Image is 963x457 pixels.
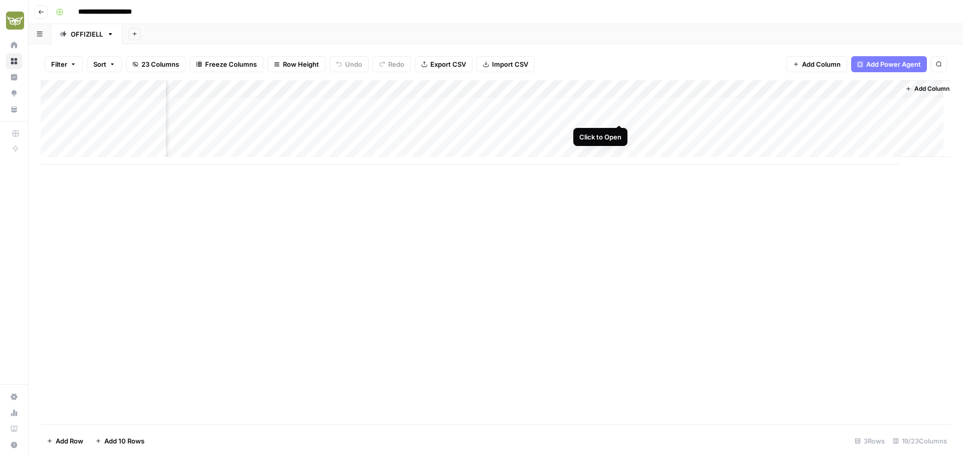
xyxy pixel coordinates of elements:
button: 23 Columns [126,56,186,72]
span: Redo [388,59,404,69]
span: Export CSV [430,59,466,69]
span: Freeze Columns [205,59,257,69]
span: Row Height [283,59,319,69]
span: Import CSV [492,59,528,69]
button: Help + Support [6,437,22,453]
span: 23 Columns [141,59,179,69]
a: Learning Hub [6,421,22,437]
button: Import CSV [476,56,535,72]
a: Insights [6,69,22,85]
a: Your Data [6,101,22,117]
button: Add Power Agent [851,56,927,72]
div: 3 Rows [851,433,889,449]
button: Workspace: Evergreen Media [6,8,22,33]
button: Sort [87,56,122,72]
img: Evergreen Media Logo [6,12,24,30]
a: Usage [6,405,22,421]
span: Add Column [802,59,841,69]
button: Export CSV [415,56,472,72]
a: Browse [6,53,22,69]
div: 19/23 Columns [889,433,951,449]
span: Add Row [56,436,83,446]
a: Opportunities [6,85,22,101]
span: Add Power Agent [866,59,921,69]
span: Filter [51,59,67,69]
span: Add Column [914,84,949,93]
span: Add 10 Rows [104,436,144,446]
button: Freeze Columns [190,56,263,72]
span: Undo [345,59,362,69]
a: OFFIZIELL [51,24,122,44]
button: Add Column [786,56,847,72]
button: Redo [373,56,411,72]
a: Settings [6,389,22,405]
span: Sort [93,59,106,69]
a: Home [6,37,22,53]
button: Undo [330,56,369,72]
button: Add Column [901,82,953,95]
button: Row Height [267,56,326,72]
button: Add Row [41,433,89,449]
button: Add 10 Rows [89,433,150,449]
button: Filter [45,56,83,72]
div: Click to Open [579,132,621,142]
div: OFFIZIELL [71,29,103,39]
